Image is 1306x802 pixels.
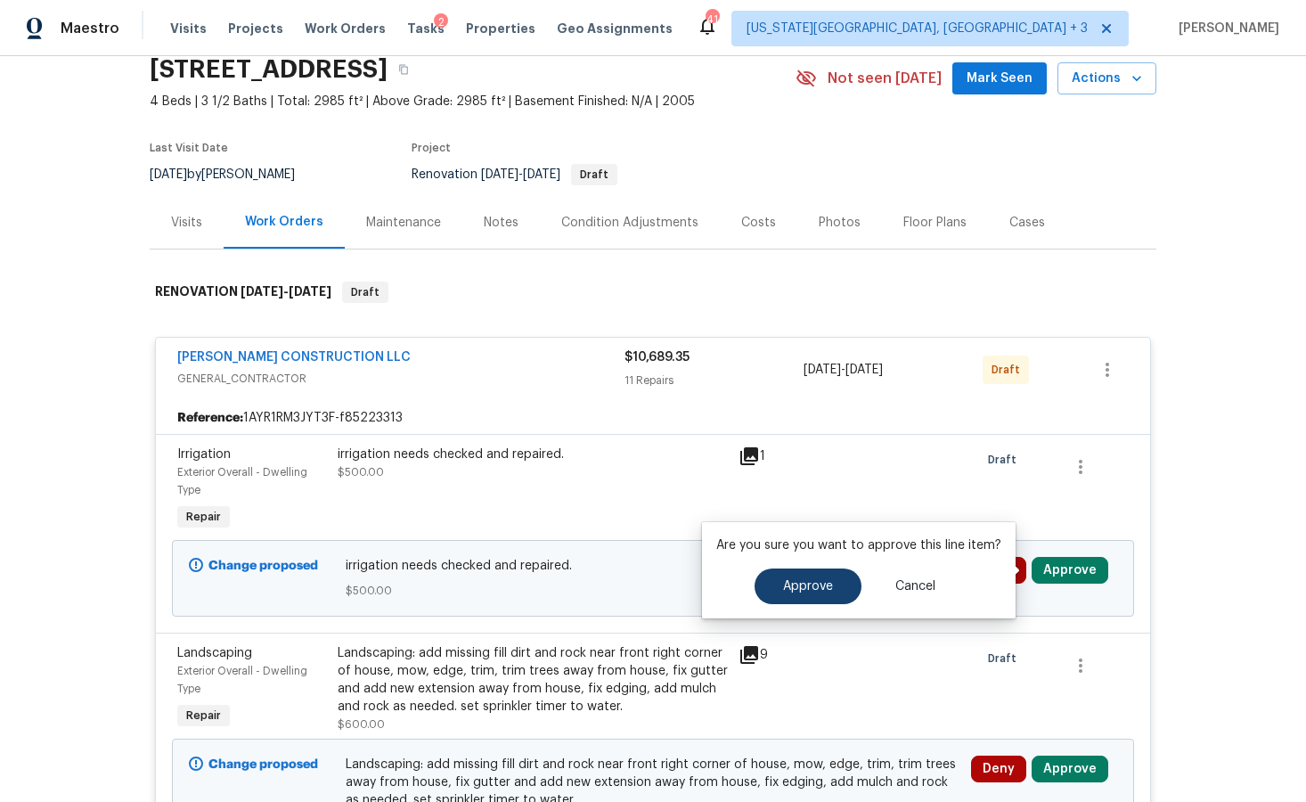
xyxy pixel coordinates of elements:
[179,707,228,724] span: Repair
[177,409,243,427] b: Reference:
[150,168,187,181] span: [DATE]
[346,582,961,600] span: $500.00
[624,372,804,389] div: 11 Repairs
[971,756,1026,782] button: Deny
[1171,20,1279,37] span: [PERSON_NAME]
[988,650,1024,667] span: Draft
[344,283,387,301] span: Draft
[706,11,718,29] div: 41
[523,168,560,181] span: [DATE]
[1057,62,1156,95] button: Actions
[156,402,1150,434] div: 1AYR1RM3JYT3F-f85223313
[819,214,861,232] div: Photos
[747,20,1088,37] span: [US_STATE][GEOGRAPHIC_DATA], [GEOGRAPHIC_DATA] + 3
[338,644,728,716] div: Landscaping: add missing fill dirt and rock near front right corner of house, mow, edge, trim, tr...
[903,214,967,232] div: Floor Plans
[305,20,386,37] span: Work Orders
[739,446,808,467] div: 1
[1009,214,1045,232] div: Cases
[208,560,318,572] b: Change proposed
[741,214,776,232] div: Costs
[171,214,202,232] div: Visits
[804,361,883,379] span: -
[988,451,1024,469] span: Draft
[241,285,331,298] span: -
[561,214,698,232] div: Condition Adjustments
[366,214,441,232] div: Maintenance
[1032,756,1108,782] button: Approve
[177,448,231,461] span: Irrigation
[739,644,808,666] div: 9
[481,168,560,181] span: -
[388,53,420,86] button: Copy Address
[177,647,252,659] span: Landscaping
[624,351,690,364] span: $10,689.35
[155,282,331,303] h6: RENOVATION
[228,20,283,37] span: Projects
[61,20,119,37] span: Maestro
[783,580,833,593] span: Approve
[150,61,388,78] h2: [STREET_ADDRESS]
[150,143,228,153] span: Last Visit Date
[346,557,961,575] span: irrigation needs checked and repaired.
[484,214,518,232] div: Notes
[208,758,318,771] b: Change proposed
[434,13,448,31] div: 2
[338,446,728,463] div: irrigation needs checked and repaired.
[245,213,323,231] div: Work Orders
[179,508,228,526] span: Repair
[481,168,518,181] span: [DATE]
[338,719,385,730] span: $600.00
[867,569,964,604] button: Cancel
[412,168,617,181] span: Renovation
[150,264,1156,321] div: RENOVATION [DATE]-[DATE]Draft
[407,22,445,35] span: Tasks
[150,164,316,185] div: by [PERSON_NAME]
[992,361,1027,379] span: Draft
[1032,557,1108,584] button: Approve
[338,467,384,478] span: $500.00
[412,143,451,153] span: Project
[177,351,411,364] a: [PERSON_NAME] CONSTRUCTION LLC
[755,569,861,604] button: Approve
[177,467,307,495] span: Exterior Overall - Dwelling Type
[804,364,841,376] span: [DATE]
[845,364,883,376] span: [DATE]
[895,580,935,593] span: Cancel
[828,70,942,87] span: Not seen [DATE]
[150,93,796,110] span: 4 Beds | 3 1/2 Baths | Total: 2985 ft² | Above Grade: 2985 ft² | Basement Finished: N/A | 2005
[716,536,1001,554] p: Are you sure you want to approve this line item?
[177,370,624,388] span: GENERAL_CONTRACTOR
[289,285,331,298] span: [DATE]
[1072,68,1142,90] span: Actions
[170,20,207,37] span: Visits
[967,68,1033,90] span: Mark Seen
[177,666,307,694] span: Exterior Overall - Dwelling Type
[573,169,616,180] span: Draft
[557,20,673,37] span: Geo Assignments
[466,20,535,37] span: Properties
[241,285,283,298] span: [DATE]
[952,62,1047,95] button: Mark Seen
